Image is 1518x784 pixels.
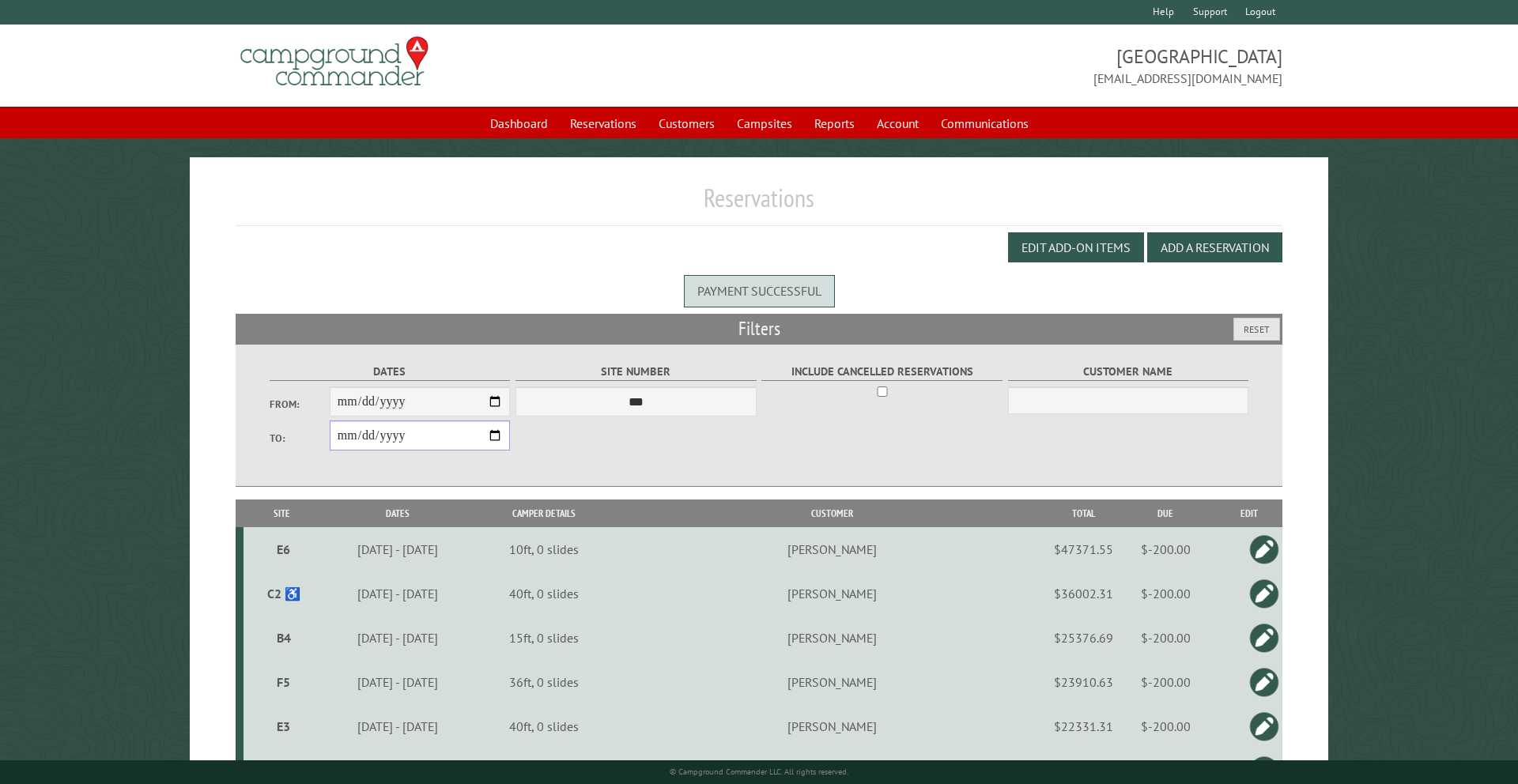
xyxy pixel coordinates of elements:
[250,718,318,734] div: E3
[1116,527,1216,571] td: $-200.00
[1052,571,1116,616] td: $36002.31
[1116,499,1216,527] th: Due
[270,363,511,381] label: Dates
[613,499,1052,527] th: Customer
[1052,527,1116,571] td: $47371.55
[613,704,1052,748] td: [PERSON_NAME]
[250,541,318,557] div: E6
[1052,660,1116,704] td: $23910.63
[236,183,1283,226] h1: Reservations
[805,108,864,138] a: Reports
[250,674,318,690] div: F5
[561,108,646,138] a: Reservations
[270,397,330,412] label: From:
[476,571,612,616] td: 40ft, 0 slides
[476,704,612,748] td: 40ft, 0 slides
[481,108,557,138] a: Dashboard
[1052,616,1116,660] td: $25376.69
[727,108,802,138] a: Campsites
[649,108,724,138] a: Customers
[476,660,612,704] td: 36ft, 0 slides
[613,571,1052,616] td: [PERSON_NAME]
[1147,232,1282,262] button: Add a Reservation
[1116,571,1216,616] td: $-200.00
[759,43,1282,88] span: [GEOGRAPHIC_DATA] [EMAIL_ADDRESS][DOMAIN_NAME]
[670,767,848,777] small: © Campground Commander LLC. All rights reserved.
[613,660,1052,704] td: [PERSON_NAME]
[613,527,1052,571] td: [PERSON_NAME]
[761,363,1003,381] label: Include Cancelled Reservations
[867,108,928,138] a: Account
[244,499,320,527] th: Site
[1116,616,1216,660] td: $-200.00
[320,499,477,527] th: Dates
[684,275,835,307] div: Payment successful
[1116,704,1216,748] td: $-200.00
[1233,318,1280,341] button: Reset
[323,541,474,557] div: [DATE] - [DATE]
[236,31,433,92] img: Campground Commander
[1008,363,1249,381] label: Customer Name
[476,527,612,571] td: 10ft, 0 slides
[476,616,612,660] td: 15ft, 0 slides
[931,108,1038,138] a: Communications
[323,674,474,690] div: [DATE] - [DATE]
[323,586,474,601] div: [DATE] - [DATE]
[613,616,1052,660] td: [PERSON_NAME]
[250,586,318,601] div: C2 ♿
[476,499,612,527] th: Camper Details
[250,630,318,646] div: B4
[323,630,474,646] div: [DATE] - [DATE]
[1216,499,1283,527] th: Edit
[236,314,1283,344] h2: Filters
[270,431,330,446] label: To:
[1052,704,1116,748] td: $22331.31
[515,363,757,381] label: Site Number
[1052,499,1116,527] th: Total
[1116,660,1216,704] td: $-200.00
[323,718,474,734] div: [DATE] - [DATE]
[1008,232,1144,262] button: Edit Add-on Items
